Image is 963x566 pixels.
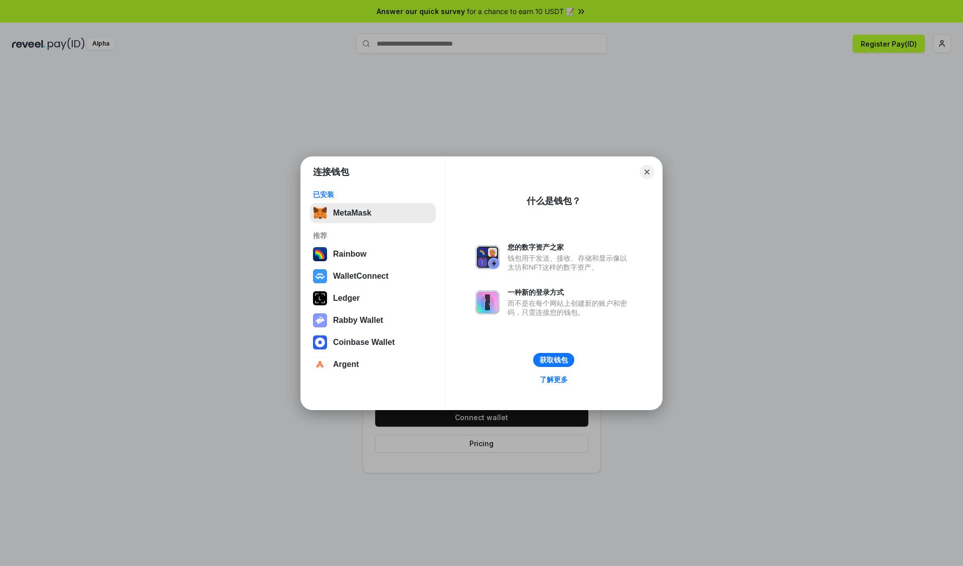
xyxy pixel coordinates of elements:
[313,166,349,178] h1: 连接钱包
[310,332,436,352] button: Coinbase Wallet
[508,243,632,252] div: 您的数字资产之家
[333,316,383,325] div: Rabby Wallet
[333,209,371,218] div: MetaMask
[640,165,654,179] button: Close
[475,290,500,314] img: svg+xml,%3Csvg%20xmlns%3D%22http%3A%2F%2Fwww.w3.org%2F2000%2Fsvg%22%20fill%3D%22none%22%20viewBox...
[313,291,327,305] img: svg+xml,%3Csvg%20xmlns%3D%22http%3A%2F%2Fwww.w3.org%2F2000%2Fsvg%22%20width%3D%2228%22%20height%3...
[333,250,367,259] div: Rainbow
[333,360,359,369] div: Argent
[333,294,360,303] div: Ledger
[310,288,436,308] button: Ledger
[333,338,395,347] div: Coinbase Wallet
[310,354,436,374] button: Argent
[310,203,436,223] button: MetaMask
[313,231,433,240] div: 推荐
[313,247,327,261] img: svg+xml,%3Csvg%20width%3D%22120%22%20height%3D%22120%22%20viewBox%3D%220%200%20120%20120%22%20fil...
[533,353,574,367] button: 获取钱包
[540,375,568,384] div: 了解更多
[310,310,436,330] button: Rabby Wallet
[313,190,433,199] div: 已安装
[475,245,500,269] img: svg+xml,%3Csvg%20xmlns%3D%22http%3A%2F%2Fwww.w3.org%2F2000%2Fsvg%22%20fill%3D%22none%22%20viewBox...
[508,254,632,272] div: 钱包用于发送、接收、存储和显示像以太坊和NFT这样的数字资产。
[540,355,568,364] div: 获取钱包
[534,373,574,386] a: 了解更多
[508,288,632,297] div: 一种新的登录方式
[313,335,327,349] img: svg+xml,%3Csvg%20width%3D%2228%22%20height%3D%2228%22%20viewBox%3D%220%200%2028%2028%22%20fill%3D...
[310,266,436,286] button: WalletConnect
[313,206,327,220] img: svg+xml,%3Csvg%20fill%3D%22none%22%20height%3D%2233%22%20viewBox%3D%220%200%2035%2033%22%20width%...
[333,272,389,281] div: WalletConnect
[310,244,436,264] button: Rainbow
[527,195,581,207] div: 什么是钱包？
[508,299,632,317] div: 而不是在每个网站上创建新的账户和密码，只需连接您的钱包。
[313,269,327,283] img: svg+xml,%3Csvg%20width%3D%2228%22%20height%3D%2228%22%20viewBox%3D%220%200%2028%2028%22%20fill%3D...
[313,313,327,327] img: svg+xml,%3Csvg%20xmlns%3D%22http%3A%2F%2Fwww.w3.org%2F2000%2Fsvg%22%20fill%3D%22none%22%20viewBox...
[313,357,327,371] img: svg+xml,%3Csvg%20width%3D%2228%22%20height%3D%2228%22%20viewBox%3D%220%200%2028%2028%22%20fill%3D...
